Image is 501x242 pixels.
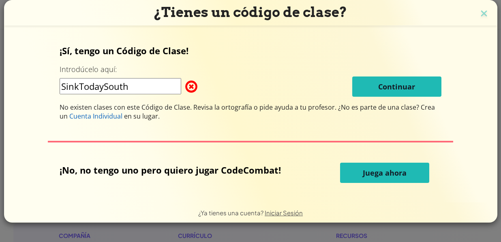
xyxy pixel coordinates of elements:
[60,164,287,176] p: ¡No, no tengo uno pero quiero jugar CodeCombat!
[154,4,347,20] span: ¿Tienes un código de clase?
[69,112,122,121] span: Cuenta Individual
[198,209,265,217] span: ¿Ya tienes una cuenta?
[265,209,303,217] a: Iniciar Sesión
[60,45,441,57] p: ¡Sí, tengo un Código de Clase!
[340,163,429,183] button: Juega ahora
[60,103,338,112] span: No existen clases con este Código de Clase. Revisa la ortografía o pide ayuda a tu profesor.
[363,168,407,178] span: Juega ahora
[60,103,435,121] span: ¿No es parte de una clase? Crea un
[122,112,160,121] span: en su lugar.
[352,76,441,97] button: Continuar
[479,8,489,20] img: close icon
[378,82,415,91] span: Continuar
[60,64,117,74] label: Introdúcelo aquí:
